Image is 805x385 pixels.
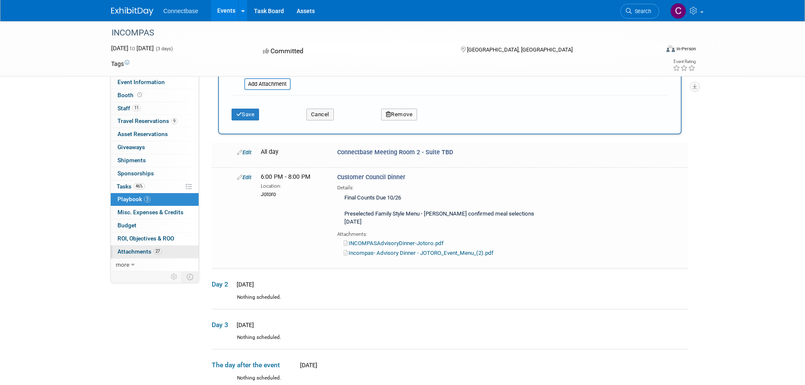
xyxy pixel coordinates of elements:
[117,79,165,85] span: Event Information
[155,46,173,52] span: (3 days)
[673,60,696,64] div: Event Rating
[261,148,278,156] span: All day
[212,280,233,289] span: Day 2
[153,248,162,254] span: 27
[144,196,150,202] span: 3
[117,248,162,255] span: Attachments
[111,115,199,128] a: Travel Reservations9
[306,109,334,120] button: Cancel
[261,190,325,198] div: Jotoro
[337,149,453,156] span: Connectbase Meeting Room 2 - Suite TBD
[134,183,145,189] span: 46%
[111,89,199,102] a: Booth
[232,109,259,120] button: Save
[632,8,651,14] span: Search
[212,360,296,370] span: The day after the event
[111,167,199,180] a: Sponsorships
[620,4,659,19] a: Search
[181,271,199,282] td: Toggle Event Tabs
[111,60,129,68] td: Tags
[117,144,145,150] span: Giveaways
[234,322,254,328] span: [DATE]
[111,154,199,167] a: Shipments
[111,193,199,206] a: Playbook3
[212,334,688,349] div: Nothing scheduled.
[260,44,447,59] div: Committed
[344,250,494,256] a: Incompas- Advisory Dinner - JOTORO_Event_Menu_(2).pdf
[666,45,675,52] img: Format-Inperson.png
[111,246,199,258] a: Attachments27
[117,157,146,164] span: Shipments
[111,259,199,271] a: more
[164,8,199,14] span: Connectbase
[116,261,129,268] span: more
[117,131,168,137] span: Asset Reservations
[111,232,199,245] a: ROI, Objectives & ROO
[109,25,647,41] div: INCOMPAS
[212,320,233,330] span: Day 3
[297,362,317,369] span: [DATE]
[117,222,136,229] span: Budget
[111,180,199,193] a: Tasks46%
[117,183,145,190] span: Tasks
[117,105,141,112] span: Staff
[381,109,418,120] button: Remove
[261,181,325,190] div: Location:
[337,191,554,229] div: Final Counts Due 10/26 Preselected Family Style Menu - [PERSON_NAME] confirmed meal selections [D...
[117,170,154,177] span: Sponsorships
[212,294,688,309] div: Nothing scheduled.
[128,45,136,52] span: to
[111,219,199,232] a: Budget
[467,46,573,53] span: [GEOGRAPHIC_DATA], [GEOGRAPHIC_DATA]
[261,173,311,180] span: 6:00 PM - 8:00 PM
[111,76,199,89] a: Event Information
[337,229,554,238] div: Attachments:
[117,117,177,124] span: Travel Reservations
[237,149,251,156] a: Edit
[117,235,174,242] span: ROI, Objectives & ROO
[337,174,405,181] span: Customer Council Dinner
[136,92,144,98] span: Booth not reserved yet
[132,105,141,111] span: 11
[344,240,444,246] a: INCOMPASAdvisoryDinner-Jotoro.pdf
[676,46,696,52] div: In-Person
[111,206,199,219] a: Misc. Expenses & Credits
[111,102,199,115] a: Staff11
[234,281,254,288] span: [DATE]
[237,174,251,180] a: Edit
[337,182,554,191] div: Details:
[117,196,150,202] span: Playbook
[167,271,182,282] td: Personalize Event Tab Strip
[5,3,418,12] body: Rich Text Area. Press ALT-0 for help.
[117,209,183,216] span: Misc. Expenses & Credits
[111,141,199,154] a: Giveaways
[670,3,686,19] img: Carmine Caporelli
[111,7,153,16] img: ExhibitDay
[171,118,177,124] span: 9
[609,44,696,57] div: Event Format
[117,92,144,98] span: Booth
[111,45,154,52] span: [DATE] [DATE]
[111,128,199,141] a: Asset Reservations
